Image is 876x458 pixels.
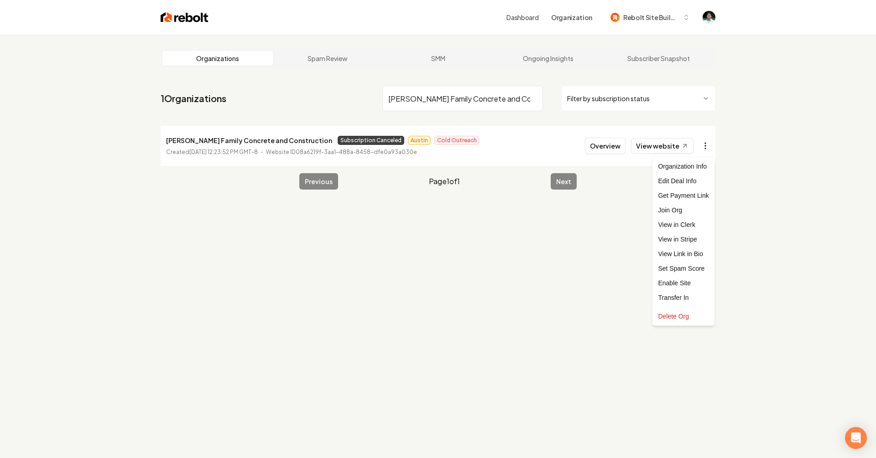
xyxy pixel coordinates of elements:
a: View Link in Bio [654,247,712,261]
div: Organization Info [654,159,712,174]
a: View in Stripe [654,232,712,247]
div: Delete Org [654,309,712,324]
div: Edit Deal Info [654,174,712,188]
div: Join Org [654,203,712,217]
div: Enable Site [654,276,712,290]
div: Transfer In [654,290,712,305]
div: Set Spam Score [654,261,712,276]
a: View in Clerk [654,217,712,232]
div: Get Payment Link [654,188,712,203]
